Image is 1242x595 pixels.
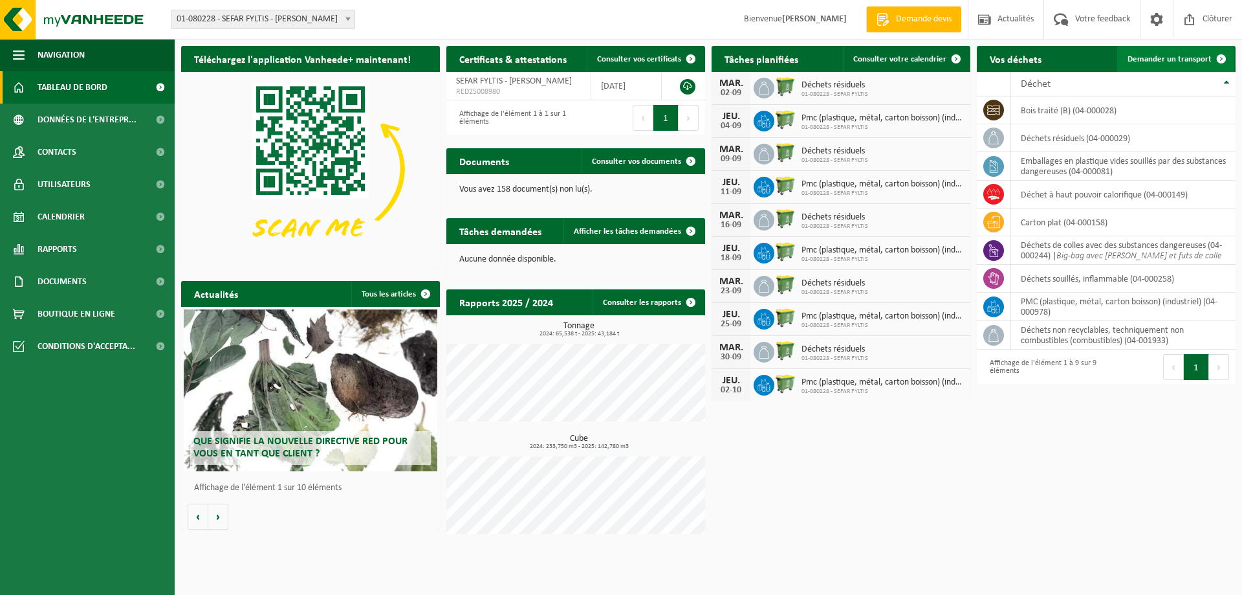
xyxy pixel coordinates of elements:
img: WB-0770-HPE-GN-50 [774,76,796,98]
div: 02-09 [718,89,744,98]
div: 30-09 [718,353,744,362]
p: Affichage de l'élément 1 sur 10 éléments [194,484,433,493]
img: WB-0770-HPE-GN-50 [774,340,796,362]
div: JEU. [718,376,744,386]
button: 1 [653,105,679,131]
span: 01-080228 - SEFAR FYLTIS [801,223,868,230]
div: JEU. [718,243,744,254]
div: MAR. [718,210,744,221]
button: Next [679,105,699,131]
img: WB-0770-HPE-GN-50 [774,142,796,164]
img: WB-0770-HPE-GN-50 [774,208,796,230]
div: JEU. [718,111,744,122]
td: déchets non recyclables, techniquement non combustibles (combustibles) (04-001933) [1011,321,1236,350]
span: 01-080228 - SEFAR FYLTIS [801,256,964,264]
td: [DATE] [591,72,662,100]
img: WB-0770-HPE-GN-50 [774,274,796,296]
span: Rapports [38,233,77,265]
span: 01-080228 - SEFAR FYLTIS - BILLY BERCLAU [171,10,355,29]
a: Afficher les tâches demandées [563,218,704,244]
button: Previous [1163,354,1184,380]
a: Tous les articles [351,281,439,307]
td: déchets souillés, inflammable (04-000258) [1011,265,1236,293]
span: Demande devis [893,13,955,26]
button: Vorige [188,504,208,530]
h3: Tonnage [453,322,705,337]
div: Affichage de l'élément 1 à 9 sur 9 éléments [983,353,1100,381]
div: JEU. [718,177,744,188]
h2: Tâches demandées [446,218,554,243]
div: JEU. [718,309,744,320]
button: Previous [633,105,653,131]
button: 1 [1184,354,1209,380]
span: 01-080228 - SEFAR FYLTIS [801,322,964,330]
span: Déchets résiduels [801,80,868,91]
i: Big-bag avec [PERSON_NAME] et futs de colle [1056,251,1222,261]
td: carton plat (04-000158) [1011,208,1236,236]
span: Déchets résiduels [801,212,868,223]
td: déchet à haut pouvoir calorifique (04-000149) [1011,181,1236,208]
span: SEFAR FYLTIS - [PERSON_NAME] [456,76,572,86]
span: Déchet [1021,79,1051,89]
a: Consulter vos documents [582,148,704,174]
img: Download de VHEPlus App [181,72,440,266]
a: Consulter votre calendrier [843,46,969,72]
span: Consulter vos documents [592,157,681,166]
h2: Tâches planifiées [712,46,811,71]
span: Boutique en ligne [38,298,115,330]
div: Affichage de l'élément 1 à 1 sur 1 éléments [453,104,569,132]
span: Pmc (plastique, métal, carton boisson) (industriel) [801,245,964,256]
span: Pmc (plastique, métal, carton boisson) (industriel) [801,179,964,190]
a: Consulter les rapports [593,289,704,315]
div: 16-09 [718,221,744,230]
button: Next [1209,354,1229,380]
span: Navigation [38,39,85,71]
img: WB-0660-HPE-GN-50 [774,307,796,329]
div: 25-09 [718,320,744,329]
span: Consulter vos certificats [597,55,681,63]
span: Données de l'entrepr... [38,104,136,136]
div: 18-09 [718,254,744,263]
div: MAR. [718,78,744,89]
span: 01-080228 - SEFAR FYLTIS [801,289,868,297]
div: 04-09 [718,122,744,131]
div: 23-09 [718,287,744,296]
div: MAR. [718,342,744,353]
span: 01-080228 - SEFAR FYLTIS [801,355,868,363]
span: 01-080228 - SEFAR FYLTIS [801,124,964,131]
span: Pmc (plastique, métal, carton boisson) (industriel) [801,311,964,322]
div: MAR. [718,276,744,287]
h2: Rapports 2025 / 2024 [446,289,566,315]
div: 02-10 [718,386,744,395]
p: Vous avez 158 document(s) non lu(s). [459,185,692,194]
h2: Vos déchets [977,46,1054,71]
span: Conditions d'accepta... [38,330,135,363]
span: Documents [38,265,87,298]
h2: Actualités [181,281,251,306]
a: Que signifie la nouvelle directive RED pour vous en tant que client ? [184,309,437,471]
div: 11-09 [718,188,744,197]
span: Consulter votre calendrier [853,55,946,63]
img: WB-0660-HPE-GN-50 [774,109,796,131]
h2: Certificats & attestations [446,46,580,71]
span: Tableau de bord [38,71,107,104]
span: 2024: 65,538 t - 2025: 43,184 t [453,331,705,337]
span: Pmc (plastique, métal, carton boisson) (industriel) [801,377,964,388]
td: emballages en plastique vides souillés par des substances dangereuses (04-000081) [1011,152,1236,181]
span: 01-080228 - SEFAR FYLTIS [801,91,868,98]
span: Déchets résiduels [801,278,868,289]
h3: Cube [453,434,705,450]
td: déchets de colles avec des substances dangereuses (04-000244) | [1011,236,1236,265]
span: Utilisateurs [38,168,91,201]
span: Pmc (plastique, métal, carton boisson) (industriel) [801,113,964,124]
div: MAR. [718,144,744,155]
span: Afficher les tâches demandées [574,227,681,236]
td: PMC (plastique, métal, carton boisson) (industriel) (04-000978) [1011,293,1236,321]
span: RED25008980 [456,87,581,97]
span: Que signifie la nouvelle directive RED pour vous en tant que client ? [193,436,408,459]
strong: [PERSON_NAME] [782,14,847,24]
h2: Téléchargez l'application Vanheede+ maintenant! [181,46,424,71]
span: 01-080228 - SEFAR FYLTIS - BILLY BERCLAU [171,10,354,28]
div: 09-09 [718,155,744,164]
img: WB-0660-HPE-GN-50 [774,241,796,263]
